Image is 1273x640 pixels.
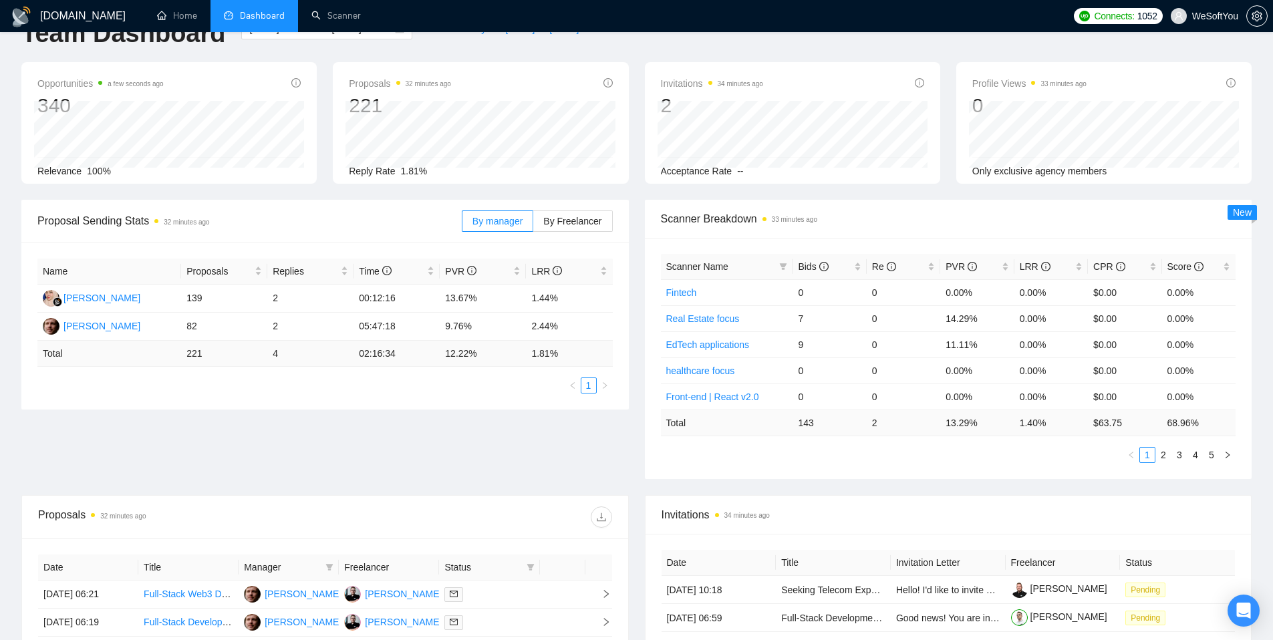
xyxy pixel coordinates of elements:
td: 0.00% [940,357,1014,383]
span: info-circle [382,266,392,275]
td: Full-Stack Development Team Needed – E-Commerce + NFC Wearable Platform (Link-in-Bio SaaS + Store) [776,604,891,632]
span: info-circle [291,78,301,88]
span: By Freelancer [543,216,601,226]
a: Seeking Telecom Experts – Connectivity Platforms Study – Paid survey [781,585,1076,595]
time: 34 minutes ago [724,512,770,519]
a: Pending [1125,584,1171,595]
td: 143 [793,410,866,436]
th: Date [662,550,776,576]
a: 2 [1156,448,1171,462]
td: $0.00 [1088,279,1161,305]
span: Manager [244,560,320,575]
span: Invitations [661,75,763,92]
a: 5 [1204,448,1219,462]
div: [PERSON_NAME] [365,587,442,601]
img: c1z2qICKiUPWECypNhL4wVul55nFuES8NkizUT4Do5tHwpN-3sIIfQM-582hv--Kya [1011,581,1028,598]
td: $0.00 [1088,383,1161,410]
td: 1.44% [526,285,612,313]
a: Real Estate focus [666,313,740,324]
td: 82 [181,313,267,341]
img: upwork-logo.png [1079,11,1090,21]
span: info-circle [819,262,829,271]
span: Replies [273,264,338,279]
td: 0.00% [1014,279,1088,305]
td: 0.00% [1014,305,1088,331]
span: Time [359,266,391,277]
td: $0.00 [1088,331,1161,357]
th: Manager [239,554,339,581]
td: 0 [867,279,940,305]
a: DB[PERSON_NAME] [244,588,341,599]
a: Fintech [666,287,697,298]
img: DB [43,318,59,335]
img: DB [244,614,261,631]
li: 5 [1204,447,1220,463]
td: 11.11% [940,331,1014,357]
a: [PERSON_NAME] [1011,611,1107,622]
div: [PERSON_NAME] [265,587,341,601]
th: Name [37,259,181,285]
div: [PERSON_NAME] [63,291,140,305]
a: 3 [1172,448,1187,462]
a: 1 [1140,448,1155,462]
img: gigradar-bm.png [53,297,62,307]
td: 14.29% [940,305,1014,331]
a: [PERSON_NAME] [1011,583,1107,594]
span: Proposals [349,75,451,92]
li: 3 [1171,447,1187,463]
span: Invitations [662,506,1236,523]
a: AK[PERSON_NAME] [344,616,442,627]
span: filter [527,563,535,571]
td: 139 [181,285,267,313]
span: filter [776,257,790,277]
span: Opportunities [37,75,164,92]
td: [DATE] 06:21 [38,581,138,609]
div: 221 [349,93,451,118]
li: Previous Page [1123,447,1139,463]
td: 2 [867,410,940,436]
div: [PERSON_NAME] [265,615,341,629]
td: 68.96 % [1162,410,1236,436]
span: to [315,23,326,34]
span: LRR [1020,261,1050,272]
td: 0.00% [1162,357,1236,383]
th: Status [1120,550,1235,576]
a: Front-end | React v2.0 [666,391,759,402]
time: 33 minutes ago [772,216,817,223]
span: info-circle [603,78,613,88]
span: CPR [1093,261,1125,272]
time: 32 minutes ago [406,80,451,88]
span: Pending [1125,583,1165,597]
span: left [1127,451,1135,459]
td: 1.40 % [1014,410,1088,436]
td: 7 [793,305,866,331]
span: info-circle [1041,262,1050,271]
td: 12.22 % [440,341,526,367]
span: Only exclusive agency members [972,166,1107,176]
a: DB[PERSON_NAME] [244,616,341,627]
span: left [569,381,577,389]
span: PVR [946,261,977,272]
td: Full-Stack Developer + AI Integration for Video Survey MVP (Web App) [138,609,239,637]
a: 4 [1188,448,1203,462]
span: info-circle [887,262,896,271]
td: 0.00% [1014,331,1088,357]
td: 0.00% [1014,383,1088,410]
span: filter [325,563,333,571]
time: 32 minutes ago [164,218,209,226]
a: homeHome [157,10,197,21]
button: right [597,377,613,393]
td: 02:16:34 [353,341,440,367]
span: setting [1247,11,1267,21]
td: 4 [267,341,353,367]
td: 13.67% [440,285,526,313]
span: info-circle [467,266,476,275]
td: 0.00% [1162,383,1236,410]
button: download [591,506,612,528]
a: AK[PERSON_NAME] [344,588,442,599]
a: DB[PERSON_NAME] [43,320,140,331]
a: healthcare focus [666,365,735,376]
a: Full-Stack Developer + AI Integration for Video Survey MVP (Web App) [144,617,437,627]
span: Profile Views [972,75,1087,92]
img: c1DDHphA8lfJWLP8klgO2e_DhwgqYtbUE7M0DxXfMQ3NAgfZ0H74j5pIsbDyl_gzBQ [1011,609,1028,626]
